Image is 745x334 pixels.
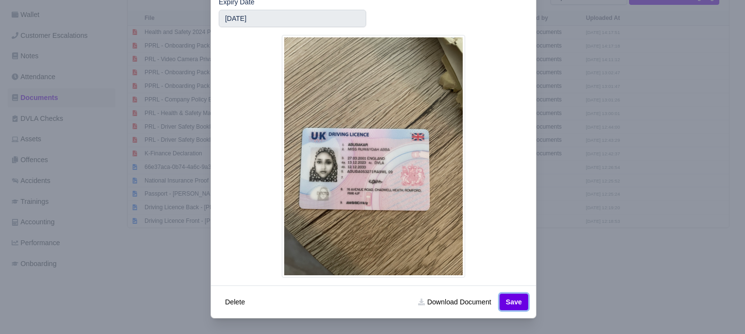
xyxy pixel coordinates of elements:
[696,287,745,334] iframe: Chat Widget
[219,294,251,310] button: Delete
[412,294,497,310] a: Download Document
[500,294,528,310] button: Save
[219,10,366,27] input: Use the arrow keys to pick a date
